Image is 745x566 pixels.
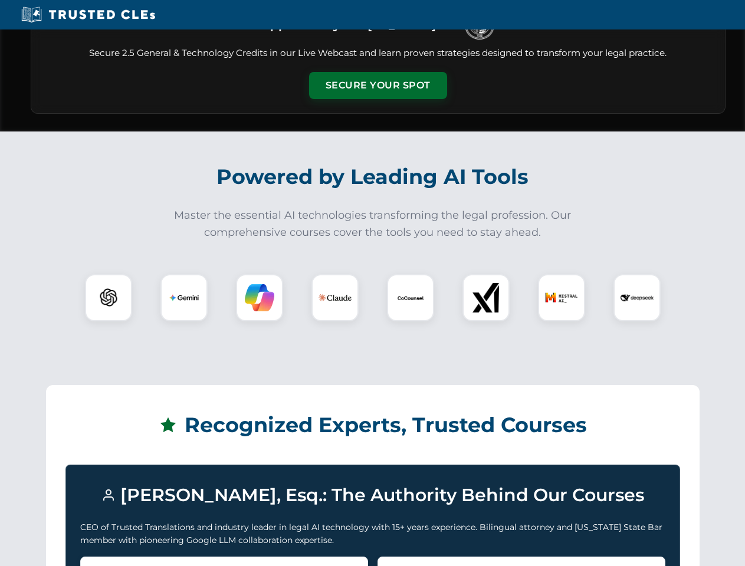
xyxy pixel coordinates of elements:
[46,156,700,198] h2: Powered by Leading AI Tools
[545,281,578,314] img: Mistral AI Logo
[245,283,274,312] img: Copilot Logo
[169,283,199,312] img: Gemini Logo
[91,281,126,315] img: ChatGPT Logo
[80,521,665,547] p: CEO of Trusted Translations and industry leader in legal AI technology with 15+ years experience....
[319,281,352,314] img: Claude Logo
[613,274,661,321] div: DeepSeek
[18,6,159,24] img: Trusted CLEs
[236,274,283,321] div: Copilot
[471,283,501,312] img: xAI Logo
[309,72,447,99] button: Secure Your Spot
[462,274,510,321] div: xAI
[538,274,585,321] div: Mistral AI
[311,274,359,321] div: Claude
[166,207,579,241] p: Master the essential AI technologies transforming the legal profession. Our comprehensive courses...
[65,404,680,446] h2: Recognized Experts, Trusted Courses
[45,47,711,60] p: Secure 2.5 General & Technology Credits in our Live Webcast and learn proven strategies designed ...
[80,479,665,511] h3: [PERSON_NAME], Esq.: The Authority Behind Our Courses
[621,281,654,314] img: DeepSeek Logo
[396,283,425,312] img: CoCounsel Logo
[85,274,132,321] div: ChatGPT
[160,274,208,321] div: Gemini
[387,274,434,321] div: CoCounsel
